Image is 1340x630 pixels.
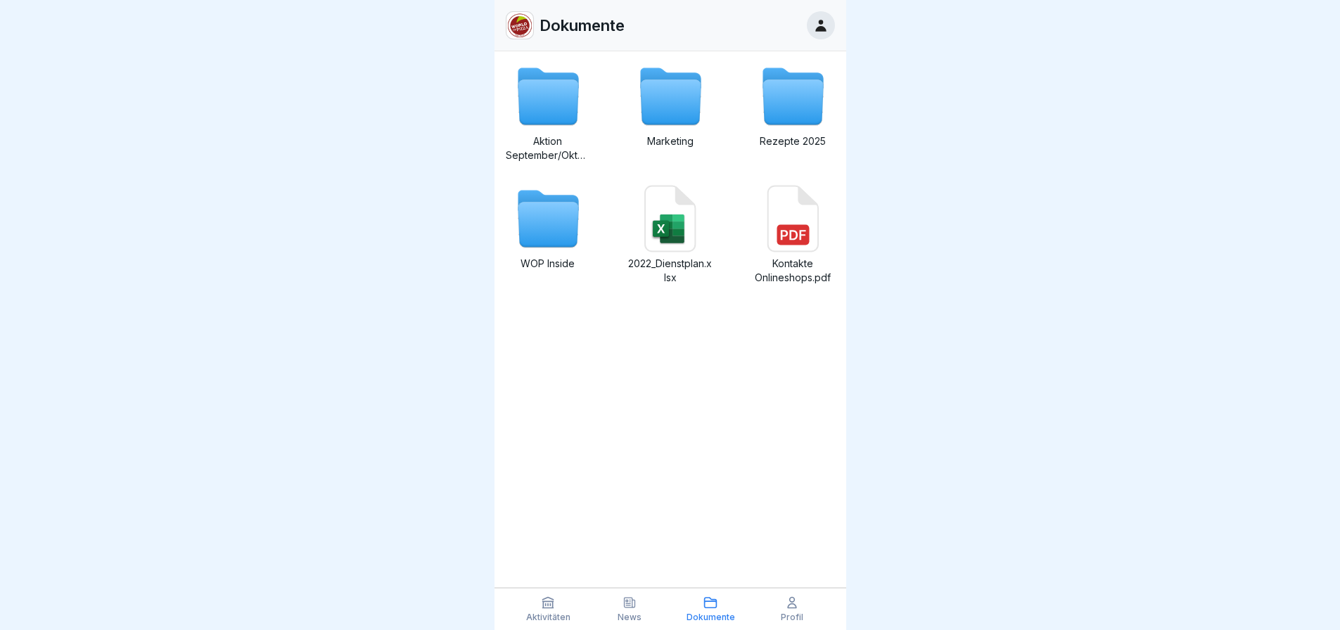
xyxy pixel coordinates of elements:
p: Profil [781,612,803,622]
p: WOP Inside [506,257,590,271]
p: Aktion September/Oktober/November [506,134,590,162]
a: Marketing [628,63,713,162]
a: Aktion September/Oktober/November [506,63,590,162]
p: Dokumente [540,16,625,34]
p: 2022_Dienstplan.xlsx [628,257,713,285]
a: Kontakte Onlineshops.pdf [751,185,835,285]
p: Kontakte Onlineshops.pdf [751,257,835,285]
p: News [618,612,642,622]
a: 2022_Dienstplan.xlsx [628,185,713,285]
a: WOP Inside [506,185,590,285]
p: Dokumente [687,612,735,622]
a: Rezepte 2025 [751,63,835,162]
p: Rezepte 2025 [751,134,835,148]
p: Aktivitäten [526,612,570,622]
p: Marketing [628,134,713,148]
img: wpjn4gtn6o310phqx1r289if.png [506,12,533,39]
